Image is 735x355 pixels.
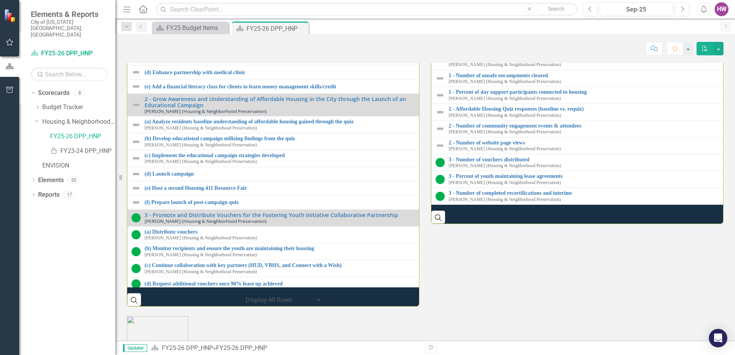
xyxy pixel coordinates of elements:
a: 3 - Number of vouchers distributed [449,157,729,163]
div: 50 [68,177,80,183]
small: [PERSON_NAME] (Housing & Neighborhood Preservation) [145,269,257,274]
img: Not Defined [131,184,141,193]
span: Elements & Reports [31,10,108,19]
small: [PERSON_NAME] (Housing & Neighborhood Preservation) [449,180,561,185]
span: Updater [123,344,147,352]
a: 1 - Percent of day support participants connected to housing [449,89,729,95]
img: Not Defined [436,108,445,117]
small: [PERSON_NAME] (Housing & Neighborhood Preservation) [145,126,257,131]
td: Double-Click to Edit Right Click for Context Menu [432,121,733,138]
small: [PERSON_NAME] (Housing & Neighborhood Preservation) [449,197,561,202]
td: Double-Click to Edit Right Click for Context Menu [128,181,421,195]
td: Double-Click to Edit Right Click for Context Menu [128,94,421,116]
div: Sep-25 [602,5,670,14]
img: On Target [436,192,445,201]
img: On Target [131,279,141,289]
img: Not Defined [131,100,141,109]
td: Double-Click to Edit Right Click for Context Menu [128,260,421,277]
small: [PERSON_NAME] (Housing & Neighborhood Preservation) [449,79,561,84]
small: [PERSON_NAME] (Housing & Neighborhood Preservation) [449,62,561,67]
img: On Target [436,158,445,167]
div: FY25 Budget Items [166,23,227,33]
a: (b) Monitor recipients and ensure the youth are maintaining their housing [145,246,417,251]
div: FY25-26 DPP_HNP [246,24,307,33]
a: (e) Host a second Housing 411 Resource Fair [145,185,417,191]
td: Double-Click to Edit Right Click for Context Menu [432,188,733,205]
td: Double-Click to Edit Right Click for Context Menu [128,167,421,181]
img: Not Defined [131,82,141,91]
td: Double-Click to Edit Right Click for Context Menu [128,65,421,80]
a: 2 - Grow Awareness and Understanding of Affordable Housing in the City through the Launch of an E... [145,96,417,108]
a: 2 - Affordable Housing Quiz responses (baseline vs. requiz) [449,106,729,112]
input: Search Below... [31,68,108,81]
td: Double-Click to Edit Right Click for Context Menu [128,226,421,243]
img: On Target [131,213,141,222]
small: [PERSON_NAME] (Housing & Neighborhood Preservation) [145,252,257,257]
td: Double-Click to Edit Right Click for Context Menu [432,104,733,121]
small: [PERSON_NAME] (Housing & Neighborhood Preservation) [449,113,561,118]
a: FY25 Budget Items [154,23,227,33]
div: 8 [73,90,86,96]
a: 3 - Percent of youth maintaining lease agreements [449,173,729,179]
span: Search [548,6,564,12]
a: FY23-24 DPP_HNP [50,147,115,156]
a: (c) Continue collaboration with key partners (HUD, VBHS, and Connect with a Wish) [145,262,417,268]
a: FY25-26 DPP_HNP [31,49,108,58]
div: Open Intercom Messenger [709,329,727,347]
img: Not Defined [131,120,141,129]
a: (f) Prepare launch of post-campaign quiz [145,199,417,205]
small: [PERSON_NAME] (Housing & Neighborhood Preservation) [145,236,257,241]
a: (a) Analyze residents baseline understanding of affordable housing gained through the quiz [145,119,417,124]
a: Budget Tracker [42,103,115,112]
td: Double-Click to Edit Right Click for Context Menu [128,195,421,209]
img: Not Defined [436,74,445,83]
td: Double-Click to Edit Right Click for Context Menu [128,209,421,226]
small: [PERSON_NAME] (Housing & Neighborhood Preservation) [145,109,267,114]
small: [PERSON_NAME] (Housing & Neighborhood Preservation) [145,143,257,148]
td: Double-Click to Edit Right Click for Context Menu [432,70,733,87]
div: 17 [63,191,76,198]
small: [PERSON_NAME] (Housing & Neighborhood Preservation) [449,96,561,101]
td: Double-Click to Edit Right Click for Context Menu [432,171,733,188]
a: 2 - Number of website page views [449,140,729,146]
input: Search ClearPoint... [156,3,577,16]
td: Double-Click to Edit Right Click for Context Menu [432,154,733,171]
div: » [151,344,419,353]
a: 3 - Promote and Distribute Vouchers for the Fostering Youth Initiative Collaborative Partnership [145,212,417,218]
a: Elements [38,176,64,185]
a: FY25-26 DPP_HNP [162,344,213,352]
a: Reports [38,191,60,199]
img: Not Defined [131,198,141,207]
td: Double-Click to Edit Right Click for Context Menu [432,137,733,154]
button: Search [537,4,575,15]
img: Not Defined [436,91,445,100]
div: FY25-26 DPP_HNP [216,344,267,352]
small: [PERSON_NAME] (Housing & Neighborhood Preservation) [145,159,257,164]
td: Double-Click to Edit Right Click for Context Menu [128,243,421,260]
a: (d) Request additional vouchers once 90% lease up achieved [145,281,417,287]
img: Not Defined [131,68,141,77]
img: On Target [436,175,445,184]
td: Double-Click to Edit Right Click for Context Menu [128,80,421,94]
img: Not Defined [436,141,445,150]
small: City of [US_STATE][GEOGRAPHIC_DATA], [GEOGRAPHIC_DATA] [31,19,108,38]
img: Not Defined [131,137,141,146]
a: (e) Add a financial literacy class for clients to learn money management skills/credit [145,84,417,90]
a: Housing & Neighborhood Preservation Home [42,118,115,126]
small: [PERSON_NAME] (Housing & Neighborhood Preservation) [449,146,561,151]
button: HW [715,2,728,16]
a: 3 - Number of completed recertifications and interims [449,190,729,196]
img: On Target [131,230,141,239]
a: 2 - Number of community engagement events & attendees [449,123,729,129]
img: Not Defined [131,154,141,163]
img: On Target [131,247,141,256]
td: Double-Click to Edit Right Click for Context Menu [128,150,421,167]
a: FY25-26 DPP_HNP [50,132,115,141]
small: [PERSON_NAME] (Housing & Neighborhood Preservation) [449,129,561,134]
a: (d) Enhance partnership with medical clinic [145,70,417,75]
button: Sep-25 [600,2,673,16]
a: 1 - Number of unsafe encampments cleared [449,73,729,78]
img: ClearPoint Strategy [4,8,17,22]
td: Double-Click to Edit Right Click for Context Menu [432,87,733,104]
